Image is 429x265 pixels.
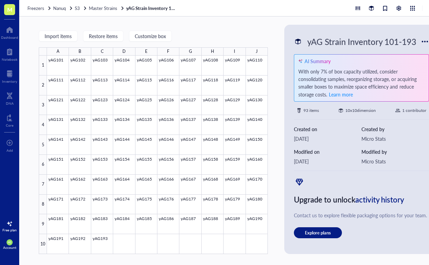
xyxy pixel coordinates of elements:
div: Dashboard [1,35,18,39]
a: Notebook [2,46,17,61]
div: Account [3,245,16,250]
div: Notebook [2,57,17,61]
div: [DATE] [294,135,361,142]
div: Modified by [361,148,429,155]
div: Micro Stats [361,158,429,165]
div: Add [7,148,13,152]
div: C [101,47,104,56]
div: Micro Stats [361,135,429,142]
div: DNA [6,101,14,105]
div: F [167,47,169,56]
span: Master Strains [89,5,117,11]
div: 5 [39,135,47,155]
div: 4 [39,115,47,135]
div: H [211,47,214,56]
div: A [57,47,59,56]
a: DNA [6,90,14,105]
div: AI Summary [305,57,331,65]
div: Core [6,123,13,127]
div: Free plan [2,228,17,232]
div: 1 [39,56,47,76]
button: Explore plans [294,227,342,238]
div: 1 contributor [402,107,426,114]
div: 6 [39,155,47,175]
button: Restore items [83,31,123,42]
div: 93 items [303,107,319,114]
a: Explore plans [294,227,429,238]
div: G [189,47,192,56]
a: Inventory [2,68,17,83]
a: Nanuq [53,5,73,11]
a: Dashboard [1,24,18,39]
div: Upgrade to unlock [294,193,429,206]
span: Explore plans [305,230,331,236]
span: Learn more [329,91,353,98]
div: 10 [39,234,47,254]
div: Created on [294,125,361,133]
div: D [122,47,126,56]
div: B [79,47,81,56]
span: Customize box [135,33,166,39]
div: 2 [39,76,47,95]
span: Freezers [27,5,44,11]
span: MS [8,241,11,244]
span: M [7,5,12,14]
a: Freezers [27,5,52,11]
div: Modified on [294,148,361,155]
div: E [145,47,147,56]
a: Core [6,112,13,127]
div: Contact us to explore flexible packaging options for your team. [294,211,429,219]
div: Created by [361,125,429,133]
button: Customize box [129,31,172,42]
a: yAG Strain Inventory 101-193 [126,5,178,11]
span: activity history [355,194,404,205]
button: Import items [39,31,78,42]
span: Nanuq [53,5,66,11]
div: I [234,47,235,56]
div: 9 [39,214,47,234]
button: Learn more [329,90,353,99]
div: 7 [39,175,47,195]
div: [DATE] [294,158,361,165]
span: Import items [45,33,72,39]
a: S3Master Strains [75,5,125,11]
div: 10 x 10 dimension [345,107,376,114]
span: S3 [75,5,80,11]
div: J [256,47,258,56]
div: 3 [39,95,47,115]
span: Restore items [89,33,118,39]
div: Inventory [2,79,17,83]
div: With only 7% of box capacity utilized, consider consolidating samples, reorganizing storage, or a... [298,68,425,99]
div: 8 [39,195,47,215]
